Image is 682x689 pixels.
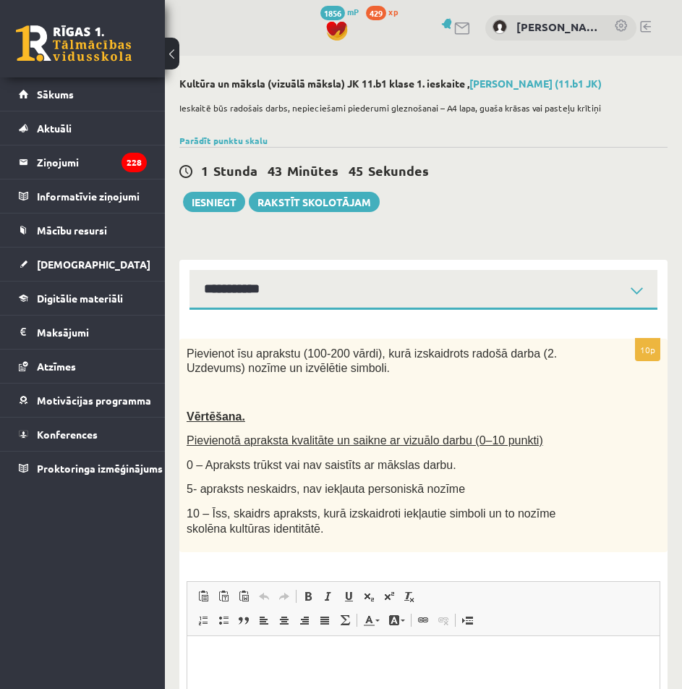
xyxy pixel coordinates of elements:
[187,347,557,375] span: Pievienot īsu aprakstu (100-200 vārdi), kurā izskaidrots radošā darba (2. Uzdevums) nozīme un izv...
[37,316,147,349] legend: Maksājumi
[193,611,213,630] a: Insert/Remove Numbered List
[19,350,147,383] a: Atzīmes
[457,611,477,630] a: Insert Page Break for Printing
[19,418,147,451] a: Konferences
[19,248,147,281] a: [DEMOGRAPHIC_DATA]
[37,394,151,407] span: Motivācijas programma
[274,611,294,630] a: Center
[187,410,245,423] span: Vērtēšana.
[359,587,379,606] a: Subscript
[335,611,355,630] a: Math
[213,587,234,606] a: Paste as plain text (Ctrl+Shift+V)
[254,587,274,606] a: Undo (Ctrl+Z)
[19,282,147,315] a: Digitālie materiāli
[268,162,282,179] span: 43
[37,292,123,305] span: Digitālie materiāli
[469,77,602,90] a: [PERSON_NAME] (11.b1 JK)
[179,101,660,114] p: Ieskaitē būs radošais darbs, nepieciešami piederumi gleznošanai – A4 lapa, guaša krāsas vai paste...
[179,77,668,90] h2: Kultūra un māksla (vizuālā māksla) JK 11.b1 klase 1. ieskaite ,
[347,6,359,17] span: mP
[37,462,163,475] span: Proktoringa izmēģinājums
[384,611,409,630] a: Background Color
[234,587,254,606] a: Paste from Word
[298,587,318,606] a: Bold (Ctrl+B)
[37,179,147,213] legend: Informatīvie ziņojumi
[179,135,268,146] a: Parādīt punktu skalu
[37,122,72,135] span: Aktuāli
[37,360,76,373] span: Atzīmes
[433,611,453,630] a: Unlink
[320,6,359,17] a: 1856 mP
[201,162,208,179] span: 1
[399,587,419,606] a: Remove Format
[187,483,465,495] span: 5- apraksts neskaidrs, nav iekļauta personiskā nozīme
[187,459,456,471] span: 0 – Apraksts trūkst vai nav saistīts ar mākslas darbu.
[213,611,234,630] a: Insert/Remove Bulleted List
[287,162,338,179] span: Minūtes
[635,338,660,361] p: 10p
[19,384,147,417] a: Motivācijas programma
[37,258,150,271] span: [DEMOGRAPHIC_DATA]
[193,587,213,606] a: Paste (Ctrl+V)
[368,162,429,179] span: Sekundes
[320,6,345,20] span: 1856
[19,145,147,179] a: Ziņojumi228
[37,428,98,441] span: Konferences
[37,88,74,101] span: Sākums
[349,162,363,179] span: 45
[234,611,254,630] a: Block Quote
[187,434,543,447] span: Pievienotā apraksta kvalitāte un saikne ar vizuālo darbu (0–10 punkti)
[294,611,315,630] a: Align Right
[366,6,386,20] span: 429
[318,587,338,606] a: Italic (Ctrl+I)
[187,507,555,535] span: 10 – Īss, skaidrs apraksts, kurā izskaidroti iekļautie simboli un to nozīme skolēna kultūras iden...
[359,611,384,630] a: Text Color
[183,192,245,212] button: Iesniegt
[413,611,433,630] a: Link (Ctrl+K)
[37,224,107,237] span: Mācību resursi
[122,153,147,172] i: 228
[338,587,359,606] a: Underline (Ctrl+U)
[16,25,132,62] a: Rīgas 1. Tālmācības vidusskola
[493,20,507,34] img: Emīls Adrians Jeziks
[19,214,147,247] a: Mācību resursi
[249,192,380,212] a: Rakstīt skolotājam
[19,452,147,485] a: Proktoringa izmēģinājums
[274,587,294,606] a: Redo (Ctrl+Y)
[37,145,147,179] legend: Ziņojumi
[19,316,147,349] a: Maksājumi
[315,611,335,630] a: Justify
[379,587,399,606] a: Superscript
[388,6,398,17] span: xp
[516,19,600,35] a: [PERSON_NAME]
[366,6,405,17] a: 429 xp
[19,111,147,145] a: Aktuāli
[213,162,257,179] span: Stunda
[19,179,147,213] a: Informatīvie ziņojumi
[254,611,274,630] a: Align Left
[19,77,147,111] a: Sākums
